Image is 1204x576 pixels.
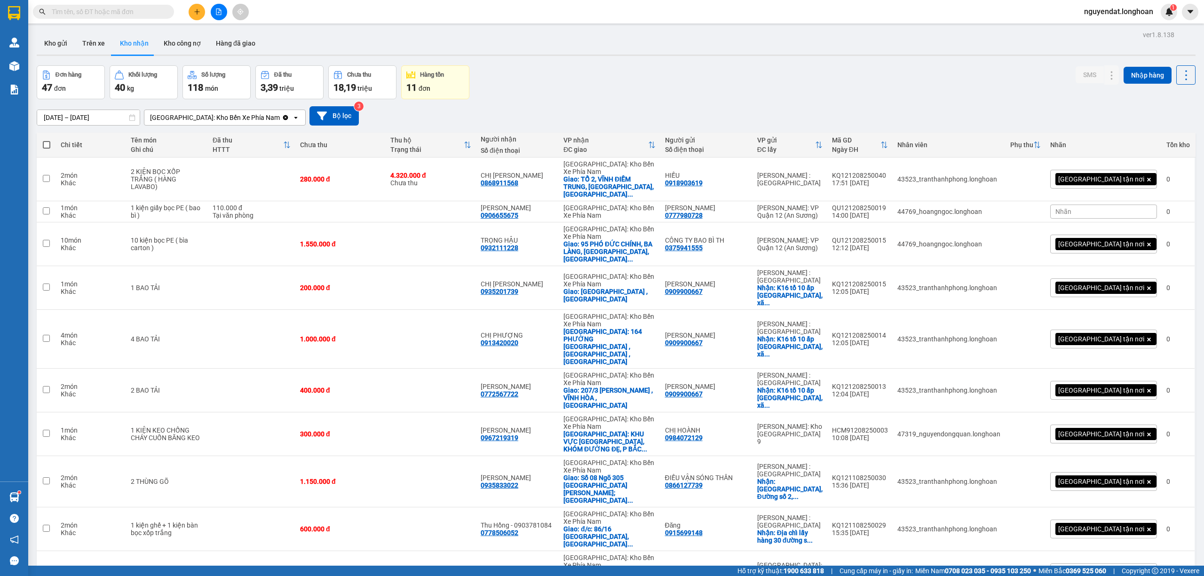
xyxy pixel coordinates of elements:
[563,204,656,219] div: [GEOGRAPHIC_DATA]: Kho Bến Xe Phía Nam
[1066,567,1106,575] strong: 0369 525 060
[1172,4,1175,11] span: 1
[481,212,518,219] div: 0906655675
[205,85,218,92] span: món
[131,204,203,219] div: 1 kiện giấy bọc PE ( bao bì )
[737,566,824,576] span: Hỗ trợ kỹ thuật:
[832,146,880,153] div: Ngày ĐH
[300,335,381,343] div: 1.000.000 đ
[897,175,1001,183] div: 43523_tranthanhphong.longhoan
[390,172,471,179] div: 4.320.000 đ
[563,225,656,240] div: [GEOGRAPHIC_DATA]: Kho Bến Xe Phía Nam
[237,8,244,15] span: aim
[1058,335,1144,343] span: [GEOGRAPHIC_DATA] tận nơi
[481,383,554,390] div: HOÀNG HẰNG
[832,204,888,212] div: QU121208250019
[61,434,121,442] div: Khác
[757,136,815,144] div: VP gửi
[208,32,263,55] button: Hàng đã giao
[215,8,222,15] span: file-add
[665,288,703,295] div: 0909900667
[757,269,823,284] div: [PERSON_NAME] : [GEOGRAPHIC_DATA]
[897,284,1001,292] div: 43523_tranthanhphong.longhoan
[61,529,121,537] div: Khác
[481,529,518,537] div: 0778506052
[832,280,888,288] div: KQ121208250015
[752,133,827,158] th: Toggle SortBy
[665,383,748,390] div: ANH BẢO
[189,4,205,20] button: plus
[127,85,134,92] span: kg
[757,335,823,358] div: Nhận: K16 tổ 10 ấp Phước Hiệp, xã Phước Tỉnh huyện Long Điền, Bà Rịa Vũng Tau
[832,521,888,529] div: KQ121108250029
[665,474,748,481] div: ĐIỀU VẬN SÓNG THẦN
[390,146,464,153] div: Trạng thái
[563,474,656,504] div: Giao: Số 08 Ngõ 305 Đường Lê Hồng Phong; Phường Phước Hải; Tp. Nha Trang
[563,240,656,263] div: Giao: 95 PHÓ ĐỨC CHÍNH, BA LÀNG, VĨNH PHƯỚC, NHA TRANG, KHÁNH HÒA
[300,430,381,438] div: 300.000 đ
[481,280,554,288] div: CHỊ GIANG
[255,65,324,99] button: Đã thu3,39 triệu
[213,212,291,219] div: Tại văn phòng
[1058,525,1144,533] span: [GEOGRAPHIC_DATA] tận nơi
[563,371,656,387] div: [GEOGRAPHIC_DATA]: Kho Bến Xe Phía Nam
[757,423,823,445] div: [PERSON_NAME]: Kho [GEOGRAPHIC_DATA] 9
[1166,335,1190,343] div: 0
[481,147,554,154] div: Số điện thoại
[807,537,813,544] span: ...
[832,136,880,144] div: Mã GD
[481,172,554,179] div: CHỊ NINH
[563,273,656,288] div: [GEOGRAPHIC_DATA]: Kho Bến Xe Phía Nam
[39,8,46,15] span: search
[832,383,888,390] div: KQ121208250013
[481,179,518,187] div: 0868911568
[131,237,203,252] div: 10 kiện bọc PE ( bìa carton )
[61,204,121,212] div: 1 món
[1058,430,1144,438] span: [GEOGRAPHIC_DATA] tận nơi
[1010,141,1033,149] div: Phụ thu
[300,240,381,248] div: 1.550.000 đ
[1050,141,1157,149] div: Nhãn
[757,478,823,500] div: Nhận: Bãi hàng An Bình, Đường số 2, Dĩ An, Bình Dương
[8,6,20,20] img: logo-vxr
[665,237,748,244] div: CÔNG TY BAO BÌ TH
[832,481,888,489] div: 15:36 [DATE]
[897,335,1001,343] div: 43523_tranthanhphong.longhoan
[61,383,121,390] div: 2 món
[481,434,518,442] div: 0967219319
[1166,387,1190,394] div: 0
[1077,6,1161,17] span: nguyendat.longhoan
[627,190,633,198] span: ...
[832,474,888,481] div: KQ121108250030
[42,82,52,93] span: 47
[1170,4,1177,11] sup: 1
[37,65,105,99] button: Đơn hàng47đơn
[757,514,823,529] div: [PERSON_NAME] : [GEOGRAPHIC_DATA]
[55,71,81,78] div: Đơn hàng
[354,102,364,111] sup: 3
[213,146,283,153] div: HTTT
[563,415,656,430] div: [GEOGRAPHIC_DATA]: Kho Bến Xe Phía Nam
[915,566,1031,576] span: Miền Nam
[61,280,121,288] div: 1 món
[665,339,703,347] div: 0909900667
[832,237,888,244] div: QU121208250015
[61,179,121,187] div: Khác
[309,106,359,126] button: Bộ lọc
[642,445,647,453] span: ...
[201,71,225,78] div: Số lượng
[401,65,469,99] button: Hàng tồn11đơn
[563,175,656,198] div: Giao: TỔ 2, VĨNH ĐIỀM TRUNG, VĨNH HIỆP, NHA TRANG ( KẾ BÊN SIÊU THỊ GOO)
[757,172,823,187] div: [PERSON_NAME] : [GEOGRAPHIC_DATA]
[300,141,381,149] div: Chưa thu
[563,160,656,175] div: [GEOGRAPHIC_DATA]: Kho Bến Xe Phía Nam
[665,244,703,252] div: 0375941555
[61,288,121,295] div: Khác
[832,426,888,434] div: HCM91208250003
[115,82,125,93] span: 40
[832,212,888,219] div: 14:00 [DATE]
[300,525,381,533] div: 600.000 đ
[897,525,1001,533] div: 43523_tranthanhphong.longhoan
[481,474,554,481] div: HỒ TỐNG HẢI
[1186,8,1195,16] span: caret-down
[832,390,888,398] div: 12:04 [DATE]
